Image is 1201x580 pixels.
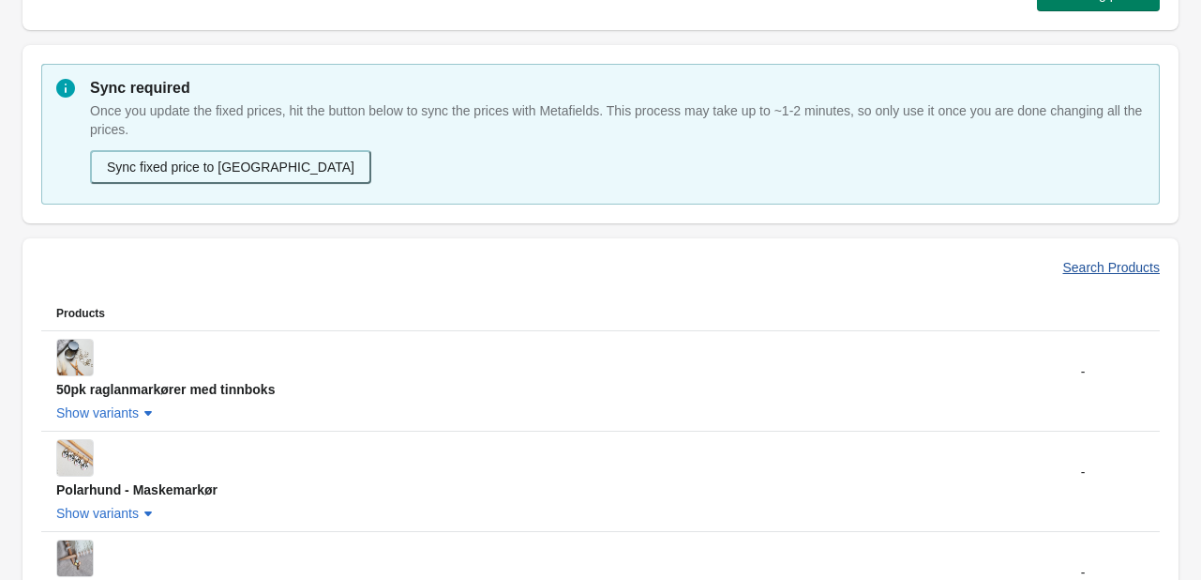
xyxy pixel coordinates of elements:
button: Show variants [49,396,165,430]
p: Sync required [90,77,1145,99]
span: 50pk raglanmarkører med tinnboks [56,382,275,397]
img: (SALG) Ballonger - Maskemarkør [57,541,93,576]
span: Show variants [56,405,139,420]
span: Search Products [1063,260,1161,275]
img: 50pk raglanmarkører med tinnboks [57,340,93,375]
span: Polarhund - Maskemarkør [56,482,218,497]
button: Search Products [1056,251,1168,284]
span: Products [56,307,105,320]
button: Sync fixed price to [GEOGRAPHIC_DATA] [90,150,371,184]
div: - [1081,362,1145,381]
span: Once you update the fixed prices, hit the button below to sync the prices with Metafields. This p... [90,103,1142,137]
img: Polarhund - Maskemarkør [57,440,93,476]
div: - [1081,463,1145,481]
span: Show variants [56,506,139,521]
button: Show variants [49,496,165,530]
